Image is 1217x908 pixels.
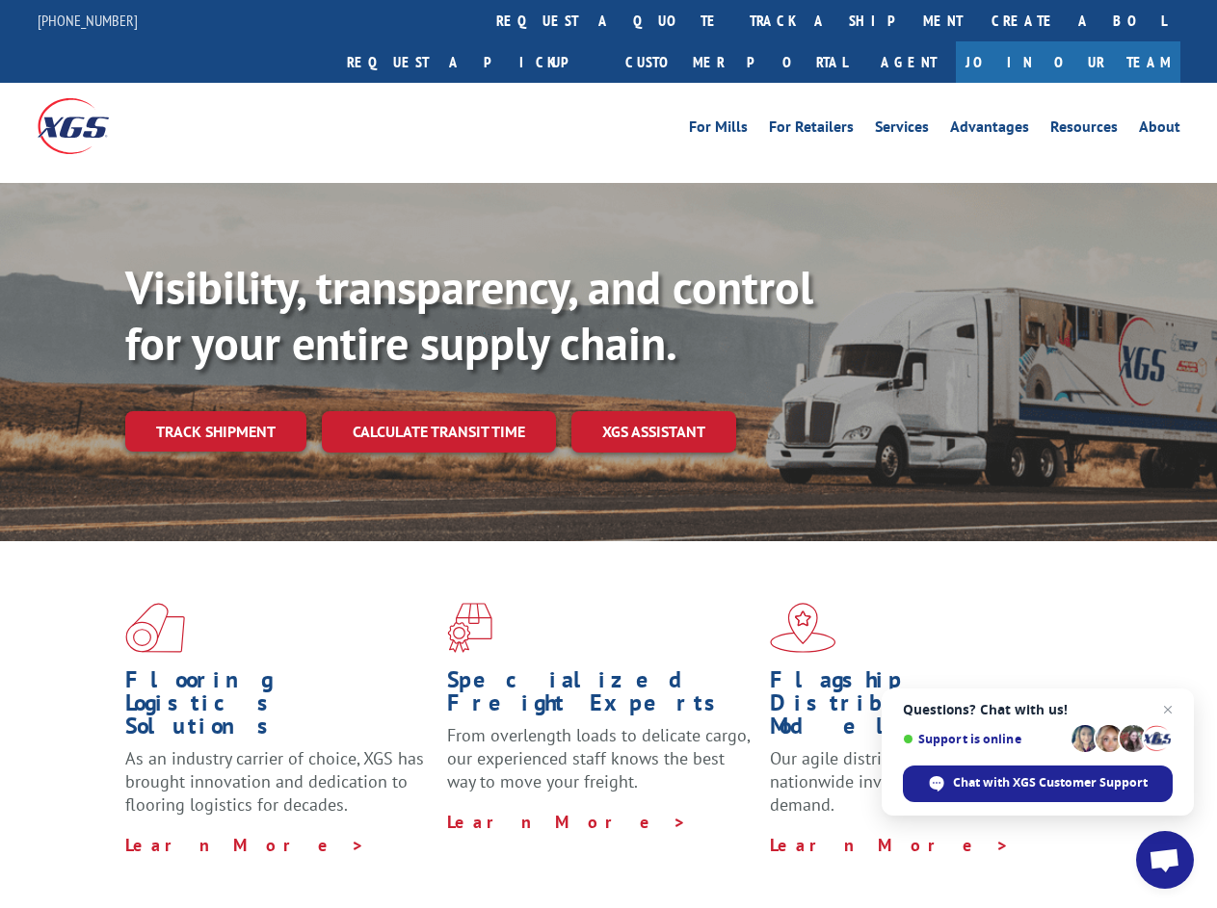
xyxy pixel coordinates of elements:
a: Learn More > [447,811,687,833]
span: Close chat [1156,698,1179,721]
h1: Flagship Distribution Model [770,668,1077,747]
a: Resources [1050,119,1118,141]
span: Our agile distribution network gives you nationwide inventory management on demand. [770,747,1071,816]
img: xgs-icon-focused-on-flooring-red [447,603,492,653]
a: Calculate transit time [322,411,556,453]
a: Request a pickup [332,41,611,83]
a: For Mills [689,119,748,141]
span: As an industry carrier of choice, XGS has brought innovation and dedication to flooring logistics... [125,747,424,816]
a: Learn More > [770,834,1010,856]
img: xgs-icon-flagship-distribution-model-red [770,603,836,653]
b: Visibility, transparency, and control for your entire supply chain. [125,257,813,373]
img: xgs-icon-total-supply-chain-intelligence-red [125,603,185,653]
div: Open chat [1136,831,1194,889]
a: Join Our Team [956,41,1180,83]
div: Chat with XGS Customer Support [903,765,1173,802]
a: Learn More > [125,834,365,856]
span: Questions? Chat with us! [903,702,1173,717]
a: [PHONE_NUMBER] [38,11,138,30]
a: Agent [861,41,956,83]
h1: Specialized Freight Experts [447,668,754,724]
span: Support is online [903,732,1065,746]
h1: Flooring Logistics Solutions [125,668,433,747]
a: Advantages [950,119,1029,141]
a: Services [875,119,929,141]
span: Chat with XGS Customer Support [953,774,1148,791]
a: For Retailers [769,119,854,141]
a: XGS ASSISTANT [571,411,736,453]
a: Track shipment [125,411,306,452]
a: Customer Portal [611,41,861,83]
p: From overlength loads to delicate cargo, our experienced staff knows the best way to move your fr... [447,724,754,810]
a: About [1139,119,1180,141]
